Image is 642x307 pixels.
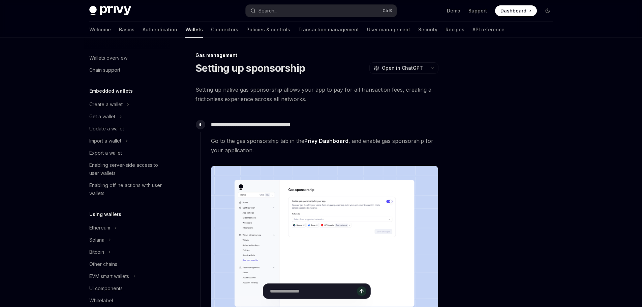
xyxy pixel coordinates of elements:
a: Policies & controls [246,22,290,38]
h1: Setting up sponsorship [195,62,305,74]
a: Whitelabel [84,295,170,307]
img: dark logo [89,6,131,16]
a: Connectors [211,22,238,38]
div: Other chains [89,260,117,268]
span: Open in ChatGPT [382,65,423,71]
a: API reference [472,22,505,38]
div: Ethereum [89,224,110,232]
a: Dashboard [495,5,537,16]
div: UI components [89,284,123,293]
div: Bitcoin [89,248,104,256]
div: Gas management [195,52,438,59]
span: Ctrl K [383,8,393,13]
div: Whitelabel [89,297,113,305]
a: Demo [447,7,460,14]
span: Go to the gas sponsorship tab in the , and enable gas sponsorship for your application. [211,136,438,155]
a: Authentication [143,22,177,38]
div: Chain support [89,66,120,74]
div: Update a wallet [89,125,124,133]
div: Create a wallet [89,100,123,109]
div: Get a wallet [89,113,115,121]
a: Support [468,7,487,14]
div: Solana [89,236,104,244]
div: EVM smart wallets [89,272,129,280]
a: Other chains [84,258,170,270]
a: Update a wallet [84,123,170,135]
span: Setting up native gas sponsorship allows your app to pay for all transaction fees, creating a fri... [195,85,438,104]
button: Send message [357,286,366,296]
a: Export a wallet [84,147,170,159]
a: User management [367,22,410,38]
a: Privy Dashboard [304,137,348,145]
a: Security [418,22,437,38]
a: Basics [119,22,134,38]
a: Enabling offline actions with user wallets [84,179,170,199]
div: Enabling server-side access to user wallets [89,161,166,177]
button: Open in ChatGPT [369,62,427,74]
button: Toggle dark mode [542,5,553,16]
h5: Embedded wallets [89,87,133,95]
div: Wallets overview [89,54,127,62]
div: Export a wallet [89,149,122,157]
span: Dashboard [500,7,526,14]
a: Recipes [446,22,464,38]
div: Import a wallet [89,137,121,145]
a: Transaction management [298,22,359,38]
a: Chain support [84,64,170,76]
a: Welcome [89,22,111,38]
a: UI components [84,282,170,295]
a: Wallets [185,22,203,38]
h5: Using wallets [89,210,121,218]
button: Search...CtrlK [246,5,397,17]
a: Enabling server-side access to user wallets [84,159,170,179]
div: Search... [258,7,277,15]
a: Wallets overview [84,52,170,64]
div: Enabling offline actions with user wallets [89,181,166,197]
